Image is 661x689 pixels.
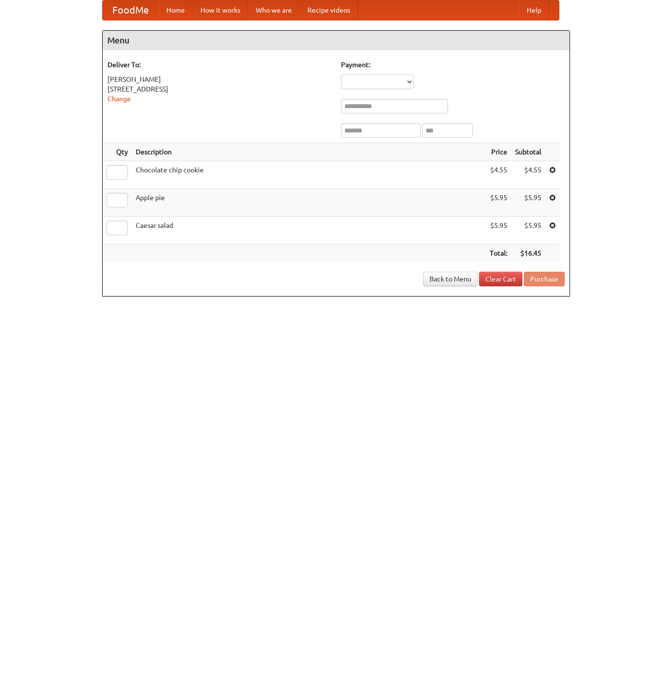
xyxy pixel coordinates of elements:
[107,74,331,84] div: [PERSON_NAME]
[103,143,132,161] th: Qty
[511,143,545,161] th: Subtotal
[132,189,486,217] td: Apple pie
[103,31,570,50] h4: Menu
[132,217,486,244] td: Caesar salad
[486,143,511,161] th: Price
[300,0,358,20] a: Recipe videos
[479,272,522,286] a: Clear Cart
[486,161,511,189] td: $4.55
[423,272,478,286] a: Back to Menu
[103,0,159,20] a: FoodMe
[159,0,193,20] a: Home
[132,143,486,161] th: Description
[341,60,565,70] h5: Payment:
[193,0,248,20] a: How it works
[511,244,545,262] th: $16.45
[511,189,545,217] td: $5.95
[107,95,131,103] a: Change
[486,244,511,262] th: Total:
[519,0,549,20] a: Help
[107,60,331,70] h5: Deliver To:
[486,217,511,244] td: $5.95
[132,161,486,189] td: Chocolate chip cookie
[511,161,545,189] td: $4.55
[248,0,300,20] a: Who we are
[486,189,511,217] td: $5.95
[107,84,331,94] div: [STREET_ADDRESS]
[511,217,545,244] td: $5.95
[524,272,565,286] button: Purchase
